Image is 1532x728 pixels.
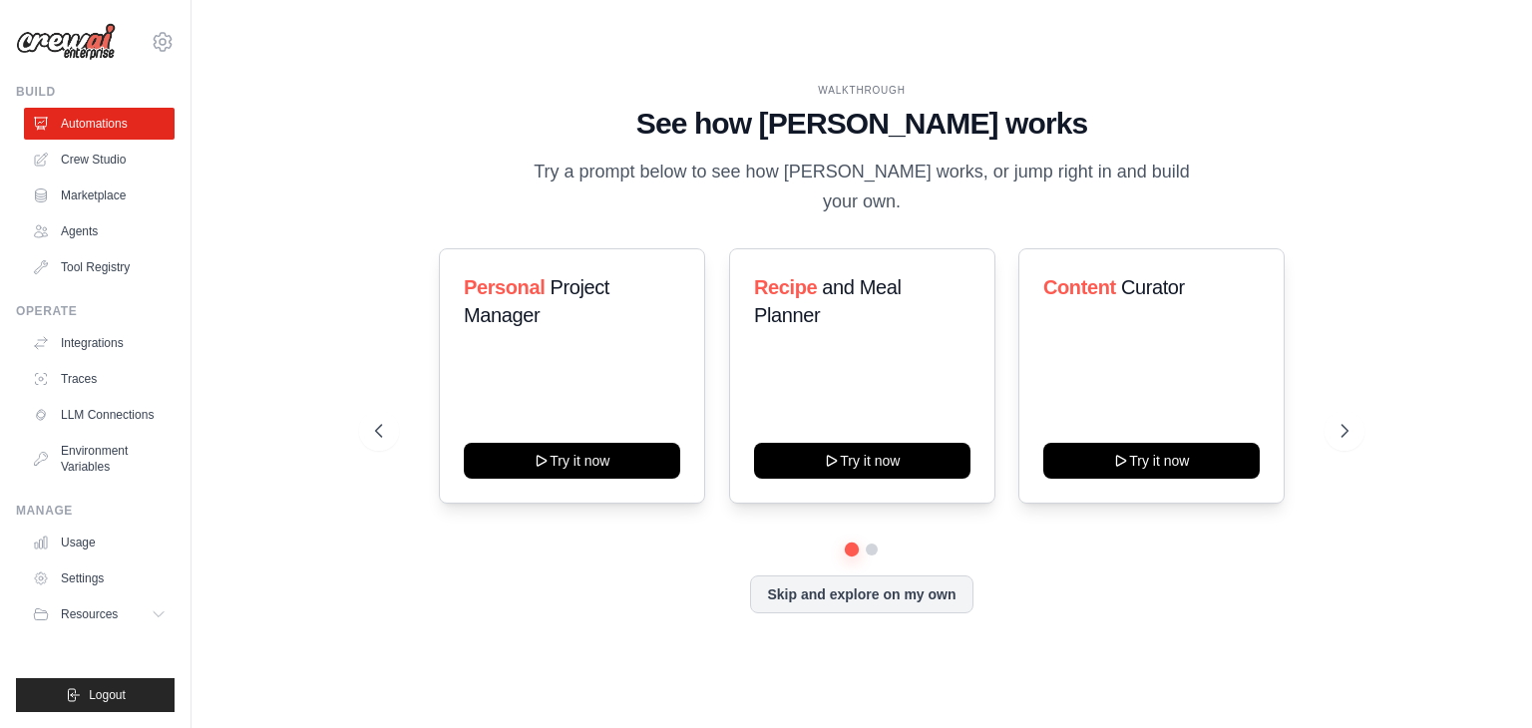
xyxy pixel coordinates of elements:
button: Try it now [464,443,680,479]
iframe: Chat Widget [1432,632,1532,728]
p: Try a prompt below to see how [PERSON_NAME] works, or jump right in and build your own. [527,158,1197,216]
div: Build [16,84,175,100]
button: Try it now [1043,443,1260,479]
span: Logout [89,687,126,703]
span: Recipe [754,276,817,298]
a: Integrations [24,327,175,359]
div: Manage [16,503,175,519]
span: Project Manager [464,276,609,326]
span: Resources [61,606,118,622]
div: Operate [16,303,175,319]
a: Settings [24,562,175,594]
a: Environment Variables [24,435,175,483]
div: WALKTHROUGH [375,83,1348,98]
button: Resources [24,598,175,630]
a: Marketplace [24,180,175,211]
a: LLM Connections [24,399,175,431]
span: Curator [1121,276,1185,298]
span: Content [1043,276,1116,298]
button: Logout [16,678,175,712]
a: Traces [24,363,175,395]
span: Personal [464,276,545,298]
h1: See how [PERSON_NAME] works [375,106,1348,142]
button: Skip and explore on my own [750,575,972,613]
a: Crew Studio [24,144,175,176]
a: Tool Registry [24,251,175,283]
a: Usage [24,527,175,558]
a: Agents [24,215,175,247]
span: and Meal Planner [754,276,901,326]
a: Automations [24,108,175,140]
button: Try it now [754,443,970,479]
img: Logo [16,23,116,61]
